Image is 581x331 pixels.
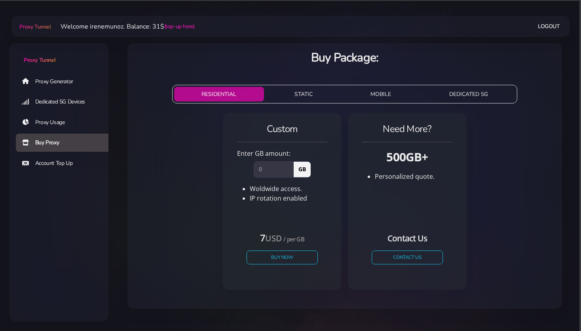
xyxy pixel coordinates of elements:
a: (top-up here) [164,22,195,31]
a: Dedicated 5G Devices [16,93,115,111]
button: MOBILE [343,87,419,101]
h4: Need More? [362,122,452,136]
a: Proxy Generator [16,72,115,90]
h3: Buy Package: [134,50,556,66]
span: Proxy Tunnel [24,56,55,64]
li: Welcome irenemunoz. Balance: 31$ [51,22,195,31]
a: Logout [538,19,560,34]
small: Contact Us [387,233,427,244]
button: STATIC [267,87,340,101]
button: RESIDENTIAL [174,87,264,101]
a: Proxy Tunnel [9,43,108,64]
iframe: Webchat Widget [464,201,571,321]
button: Buy Now [247,251,318,264]
a: Proxy Usage [16,113,115,132]
span: Proxy Tunnel [19,23,51,31]
h4: Custom [237,122,327,136]
a: Buy Proxy [16,134,115,152]
a: Proxy Tunnel [18,20,51,33]
span: GB [293,161,311,177]
div: Enter GB amount: [232,149,332,158]
small: USD [265,233,281,244]
small: / per GB [283,235,304,243]
a: CONTACT US [372,251,443,264]
button: DEDICATED 5G [422,87,516,101]
li: Personalized quote. [375,172,452,181]
li: Woldwide access. [250,184,327,193]
input: 0 [254,161,294,177]
li: IP rotation enabled [250,193,327,203]
h4: 7 [247,231,318,244]
a: Account Top Up [16,154,115,172]
h3: 500GB+ [362,149,452,165]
